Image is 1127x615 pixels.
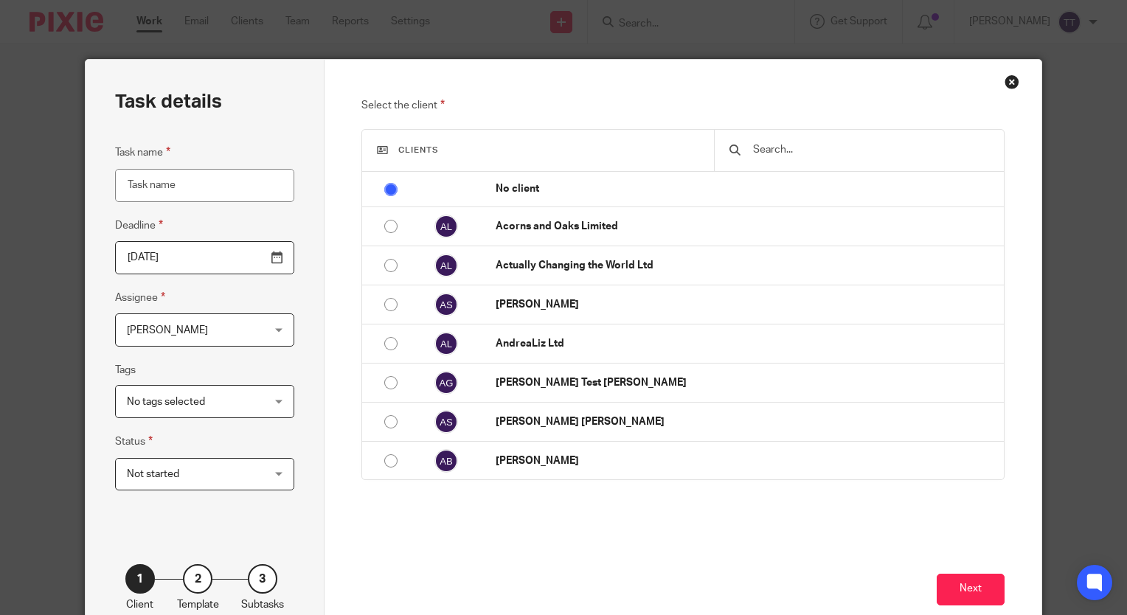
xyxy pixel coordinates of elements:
[496,336,996,351] p: AndreaLiz Ltd
[127,397,205,407] span: No tags selected
[434,371,458,395] img: svg%3E
[248,564,277,594] div: 3
[937,574,1005,605] button: Next
[398,146,439,154] span: Clients
[126,597,153,612] p: Client
[361,97,1005,114] p: Select the client
[434,215,458,238] img: svg%3E
[496,258,996,273] p: Actually Changing the World Ltd
[434,449,458,473] img: svg%3E
[177,597,219,612] p: Template
[1005,74,1019,89] div: Close this dialog window
[752,142,990,158] input: Search...
[115,433,153,450] label: Status
[115,169,294,202] input: Task name
[115,289,165,306] label: Assignee
[496,414,996,429] p: [PERSON_NAME] [PERSON_NAME]
[496,375,996,390] p: [PERSON_NAME] Test [PERSON_NAME]
[434,332,458,355] img: svg%3E
[434,410,458,434] img: svg%3E
[496,297,996,312] p: [PERSON_NAME]
[496,454,996,468] p: [PERSON_NAME]
[434,293,458,316] img: svg%3E
[496,219,996,234] p: Acorns and Oaks Limited
[115,144,170,161] label: Task name
[434,254,458,277] img: svg%3E
[115,89,222,114] h2: Task details
[125,564,155,594] div: 1
[127,325,208,336] span: [PERSON_NAME]
[183,564,212,594] div: 2
[496,181,996,196] p: No client
[241,597,284,612] p: Subtasks
[115,241,294,274] input: Pick a date
[115,217,163,234] label: Deadline
[115,363,136,378] label: Tags
[127,469,179,479] span: Not started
